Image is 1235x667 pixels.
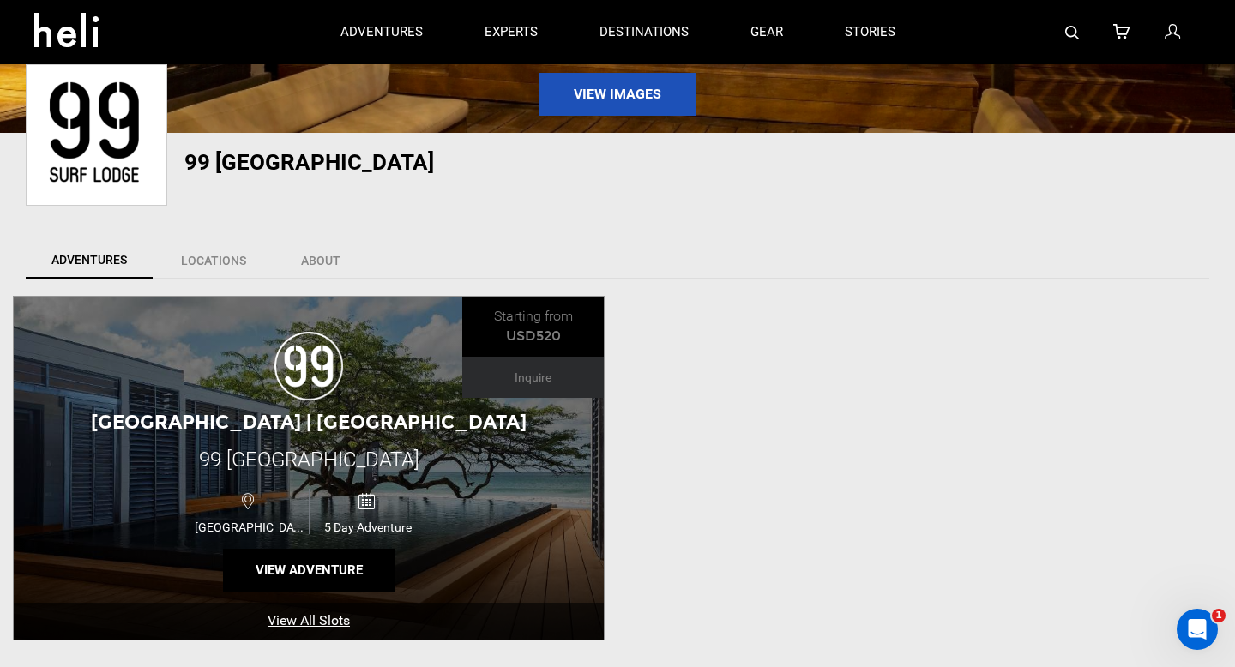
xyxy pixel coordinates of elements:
[310,520,427,534] span: 5 Day Adventure
[30,69,163,201] img: 490633cb34683dcccfd17f116f5b203a.png
[190,520,309,534] span: [GEOGRAPHIC_DATA]
[274,243,367,279] a: About
[340,23,423,41] p: adventures
[199,448,419,472] span: 99 [GEOGRAPHIC_DATA]
[485,23,538,41] p: experts
[91,411,527,434] span: [GEOGRAPHIC_DATA] | [GEOGRAPHIC_DATA]
[184,150,819,174] h1: 99 [GEOGRAPHIC_DATA]
[1065,26,1079,39] img: search-bar-icon.svg
[1212,609,1226,622] span: 1
[223,549,395,592] button: View Adventure
[539,73,696,116] a: View Images
[274,332,343,400] img: images
[1177,609,1218,650] iframe: Intercom live chat
[14,603,604,640] a: View All Slots
[599,23,689,41] p: destinations
[26,243,153,279] a: Adventures
[154,243,273,279] a: Locations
